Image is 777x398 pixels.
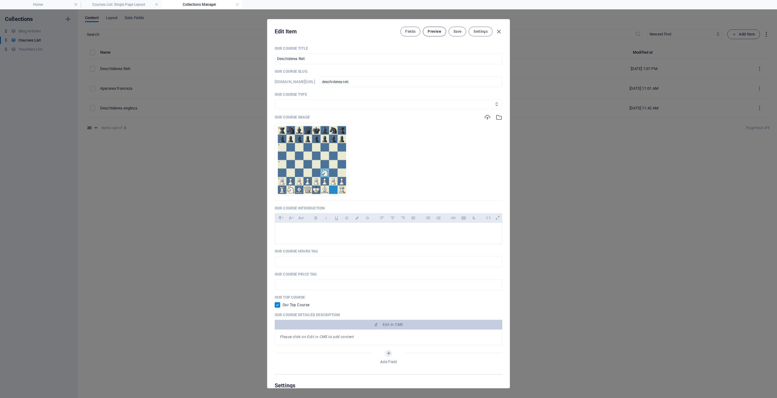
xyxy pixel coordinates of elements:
[275,249,502,254] p: Our Course Hours Tag
[275,123,347,196] img: reti-pDLlcstsD09UTfZaYzIYTQ.JPG
[275,92,502,97] p: Our Course Type
[459,214,468,222] button: Insert Table
[321,214,331,222] button: Italic (Ctrl+I)
[342,214,351,222] button: Strikethrough
[383,322,403,327] span: Edit in CMS
[285,214,295,222] button: Font Family
[275,295,502,300] p: Our Top Course
[469,27,493,36] button: Settings
[275,320,502,329] button: Edit in CMS
[453,29,461,34] span: Save
[400,27,420,36] button: Fields
[275,214,285,222] button: Paragraph Format
[398,214,408,222] button: Align Right
[408,214,418,222] button: Align Justify
[275,313,502,317] p: Our Course Detailed Description
[331,214,341,222] button: Underline (Ctrl+U)
[275,69,502,74] p: Our Course Slug
[423,27,446,36] button: Preview
[275,28,297,35] h2: Edit Item
[469,214,479,222] button: Clear Formatting
[275,115,310,120] p: Our Course Image
[275,78,315,85] h6: [DOMAIN_NAME][URL]
[388,214,397,222] button: Align Center
[385,350,392,357] button: Add Field
[275,382,502,389] h2: Settings
[493,213,502,222] i: Open as overlay
[275,46,502,51] p: Our Course Title
[433,214,443,222] button: Ordered List
[484,213,493,222] i: Edit HTML
[405,29,416,34] span: Fields
[352,214,362,222] button: Colors
[283,303,310,307] span: Our Top Course
[377,214,387,222] button: Align Left
[280,335,354,339] em: Please click on Edit in CMS to add content
[496,114,502,121] i: Select from file manager or stock photos
[380,360,397,364] span: Add Field
[428,29,441,34] span: Preview
[448,214,458,222] button: Insert Link
[161,1,242,8] h4: Collections Manager
[362,214,372,222] button: Icons
[473,29,488,34] span: Settings
[311,214,321,222] button: Bold (Ctrl+B)
[449,27,466,36] button: Save
[275,206,502,211] p: Our Course Introduction
[275,272,502,277] p: Our Course Price Tag
[81,1,161,8] h4: Courses List: Single Page Layout
[296,214,305,222] button: Font Size
[423,214,433,222] button: Unordered List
